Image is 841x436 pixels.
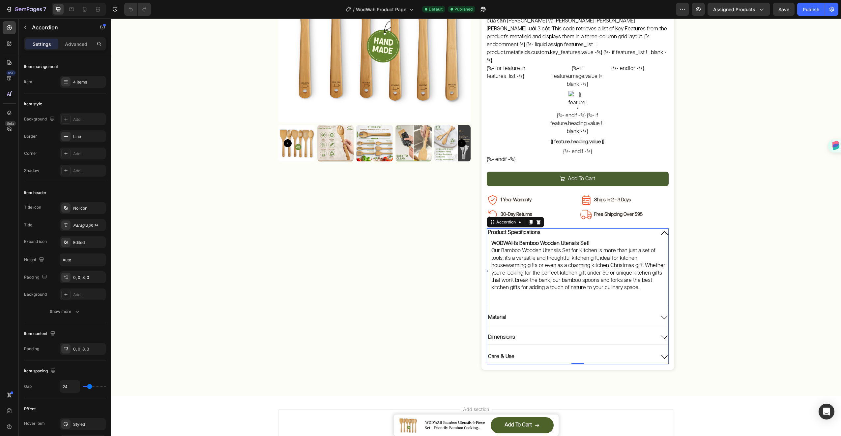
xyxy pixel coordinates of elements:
[708,3,770,16] button: Assigned Products
[390,179,420,184] strong: 1 Year Warranty
[73,151,104,157] div: Add...
[24,291,47,297] div: Background
[803,6,819,13] div: Publish
[454,6,473,12] span: Published
[713,6,755,13] span: Assigned Products
[73,346,104,352] div: 0, 0, 8, 0
[819,404,834,419] div: Open Intercom Messenger
[111,18,841,436] iframe: Design area
[6,70,16,76] div: 450
[24,101,42,107] div: Item style
[377,296,395,302] span: Material
[5,121,16,126] div: Beta
[24,222,32,228] div: Title
[24,346,39,352] div: Padding
[24,204,41,210] div: Title icon
[24,384,32,389] div: Gap
[24,406,36,412] div: Effect
[376,190,388,202] img: gempages_573473818622821267-5b8b565f-95f3-4065-b6bf-3b21bc839439.svg
[377,335,403,341] span: Care & Use
[60,254,105,266] input: Auto
[24,115,56,124] div: Background
[73,168,104,174] div: Add...
[173,121,181,129] button: Carousel Back Arrow
[65,41,87,48] p: Advanced
[73,222,104,228] div: Paragraph 1*
[24,329,57,338] div: Item content
[24,168,39,174] div: Shadow
[24,306,106,318] button: Show more
[457,73,476,91] img: {{ feature.heading.value | escape }}
[24,190,46,196] div: Item header
[429,6,443,12] span: Default
[797,3,825,16] button: Publish
[457,156,484,164] div: Add To Cart
[73,79,104,85] div: 4 items
[73,421,104,427] div: Styled
[380,222,554,272] span: Our Bamboo Wooden Utensils Set for Kitchen is more than just a set of tools; it's a versatile and...
[380,399,443,415] button: Add to cart
[60,381,80,392] input: Auto
[347,121,355,129] button: Carousel Next Arrow
[24,420,45,426] div: Hover item
[469,190,481,202] img: gempages_573473818622821267-825048f9-48a7-41e2-ba6c-4ae2b4ee51bb.svg
[384,201,406,207] div: Accordion
[377,211,429,217] span: Product Specifications
[440,120,493,127] div: {{ feature.heading.value }}
[438,46,495,137] div: {%- if feature.image.value != blank -%} {%- endif -%} {%- if feature.heading.value != blank -%} {...
[24,367,57,376] div: Item spacing
[24,255,45,264] div: Height
[73,240,104,246] div: Edited
[73,134,104,140] div: Line
[778,7,789,12] span: Save
[50,308,80,315] div: Show more
[33,41,51,48] p: Settings
[24,151,37,156] div: Corner
[73,205,104,211] div: No icon
[376,46,558,137] div: {%- for feature in features_list -%} {%- endfor -%}
[376,176,388,187] img: gempages_573473818622821267-e17563be-8d02-4359-b2ba-898c361bd1d2.svg
[356,6,406,13] span: WodWah Product Page
[353,6,355,13] span: /
[377,316,404,321] span: Dimensions
[390,194,421,198] strong: 30-Day Returns
[73,275,104,281] div: 0, 0, 8, 0
[773,3,795,16] button: Save
[349,387,381,394] span: Add section
[24,239,47,245] div: Expand icon
[24,273,48,282] div: Padding
[124,3,151,16] div: Undo/Redo
[376,153,558,168] button: Add To Cart
[73,117,104,122] div: Add...
[24,133,37,139] div: Border
[43,5,46,13] p: 7
[24,64,58,70] div: Item management
[3,3,49,16] button: 7
[32,23,88,31] p: Accordion
[483,179,520,184] strong: Ships In 2 - 3 Days
[393,403,421,410] div: Add to cart
[483,194,532,198] strong: Free Shipping Over $95
[313,401,375,413] h1: WODWAH Bamboo Utensils 6-Piece Set - Friendly Bamboo Cooking Utensils for Kitchen Starters
[380,222,478,228] strong: WODWAH's Bamboo Wooden Utensils Set!
[24,79,32,85] div: Item
[73,292,104,298] div: Add...
[469,176,481,187] img: gempages_573473818622821267-343e9fb2-6b0e-44dd-9efd-2994ae8553f2.svg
